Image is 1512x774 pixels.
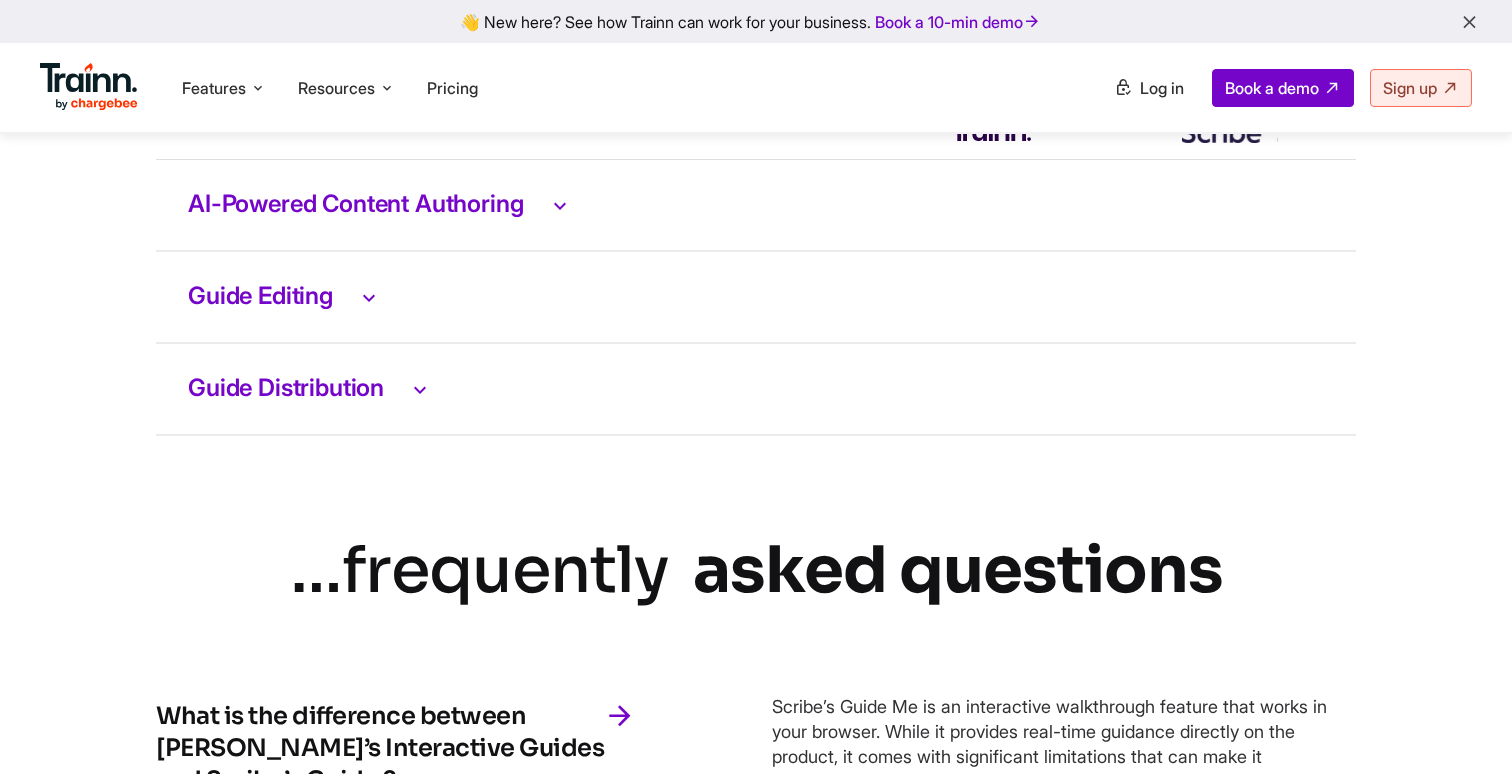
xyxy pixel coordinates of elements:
span: Book a demo [1225,78,1319,98]
div: … [290,526,1223,616]
a: Pricing [427,78,478,98]
h3: AI-Powered Content Authoring [188,192,1324,218]
i: frequently [342,530,669,611]
span: Resources [298,77,375,99]
a: Log in [1102,70,1196,106]
b: asked questions [693,530,1223,611]
iframe: Chat Widget [1412,678,1512,774]
a: Sign up [1370,69,1472,107]
span: Sign up [1383,78,1437,98]
h3: Guide Distribution [188,376,1324,402]
a: Book a demo [1212,69,1354,107]
img: Trainn Logo [40,63,138,111]
span: Log in [1140,78,1184,98]
span: Features [182,77,246,99]
div: 👋 New here? See how Trainn can work for your business. [12,12,1500,31]
h3: Guide Editing [188,284,1324,310]
a: Book a 10-min demo [871,8,1045,36]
